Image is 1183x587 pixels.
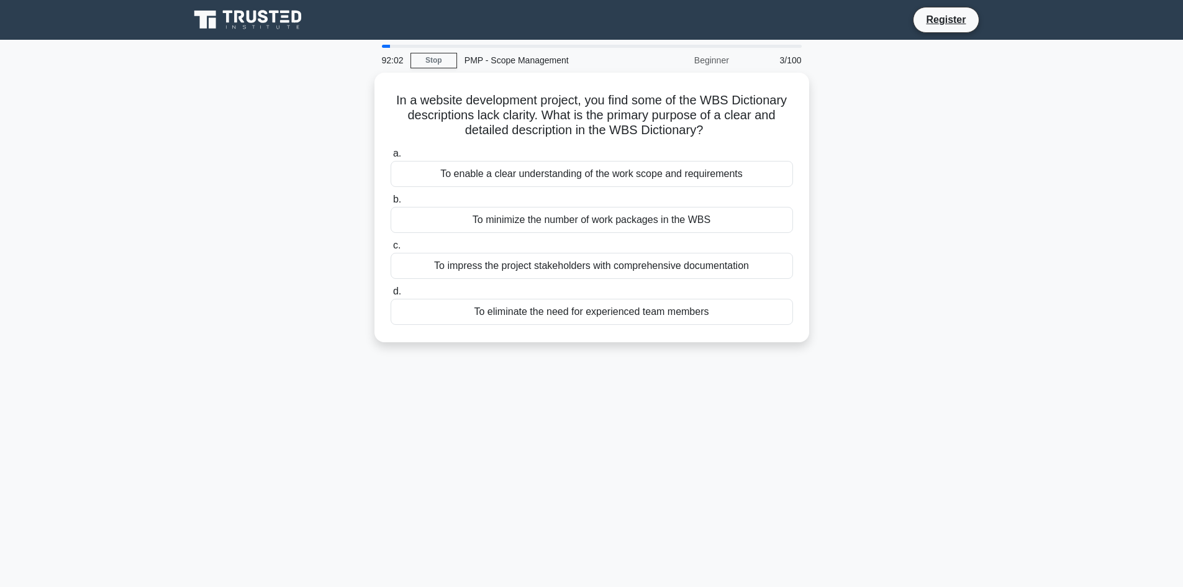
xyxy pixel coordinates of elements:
[374,48,410,73] div: 92:02
[393,286,401,296] span: d.
[391,253,793,279] div: To impress the project stakeholders with comprehensive documentation
[737,48,809,73] div: 3/100
[393,194,401,204] span: b.
[628,48,737,73] div: Beginner
[391,299,793,325] div: To eliminate the need for experienced team members
[391,207,793,233] div: To minimize the number of work packages in the WBS
[391,161,793,187] div: To enable a clear understanding of the work scope and requirements
[410,53,457,68] a: Stop
[393,240,401,250] span: c.
[457,48,628,73] div: PMP - Scope Management
[393,148,401,158] span: a.
[389,93,794,139] h5: In a website development project, you find some of the WBS Dictionary descriptions lack clarity. ...
[918,12,973,27] a: Register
